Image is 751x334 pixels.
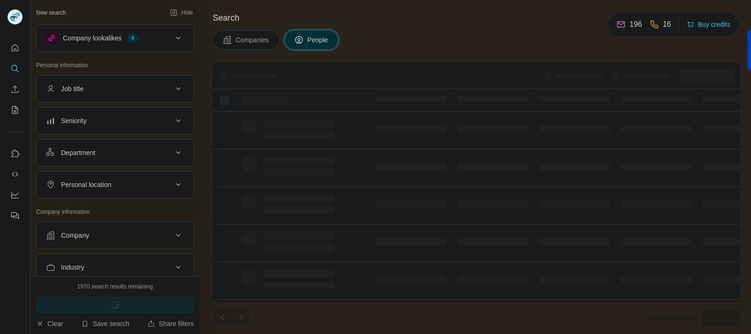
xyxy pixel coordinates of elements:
button: Share filters [147,319,194,328]
div: Company lookalikes [63,33,122,43]
button: Use Surfe on LinkedIn [8,145,23,162]
div: Job title [61,84,84,93]
button: Clear [36,319,63,328]
div: New search [36,8,66,17]
span: Companies [236,35,270,45]
button: Use Surfe API [8,166,23,183]
button: Company [37,224,193,247]
div: Seniority [61,116,86,125]
button: Personal location [37,173,193,196]
button: Job title [37,78,193,100]
div: 4 [127,34,138,42]
button: Quick start [8,39,23,56]
button: Enrich CSV [8,81,23,98]
div: Industry [61,263,84,272]
button: Department [37,141,193,164]
div: Personal location [61,180,111,189]
button: Search [8,60,23,77]
p: Company information [36,208,194,216]
button: My lists [8,101,23,118]
p: 196 [629,19,642,30]
div: 1970 search results remaining [77,282,153,291]
p: Personal information [36,61,194,70]
button: Save search [81,319,129,328]
h4: Search [213,11,740,24]
button: Dashboard [8,186,23,203]
button: Buy credits [687,18,730,31]
p: 16 [663,19,671,30]
button: Feedback [8,207,23,224]
button: Company lookalikes4 [37,27,193,49]
button: Industry [37,256,193,279]
button: Seniority [37,109,193,132]
div: Company [61,231,89,240]
span: People [307,35,329,45]
div: Department [61,148,95,157]
button: Hide [163,6,199,20]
